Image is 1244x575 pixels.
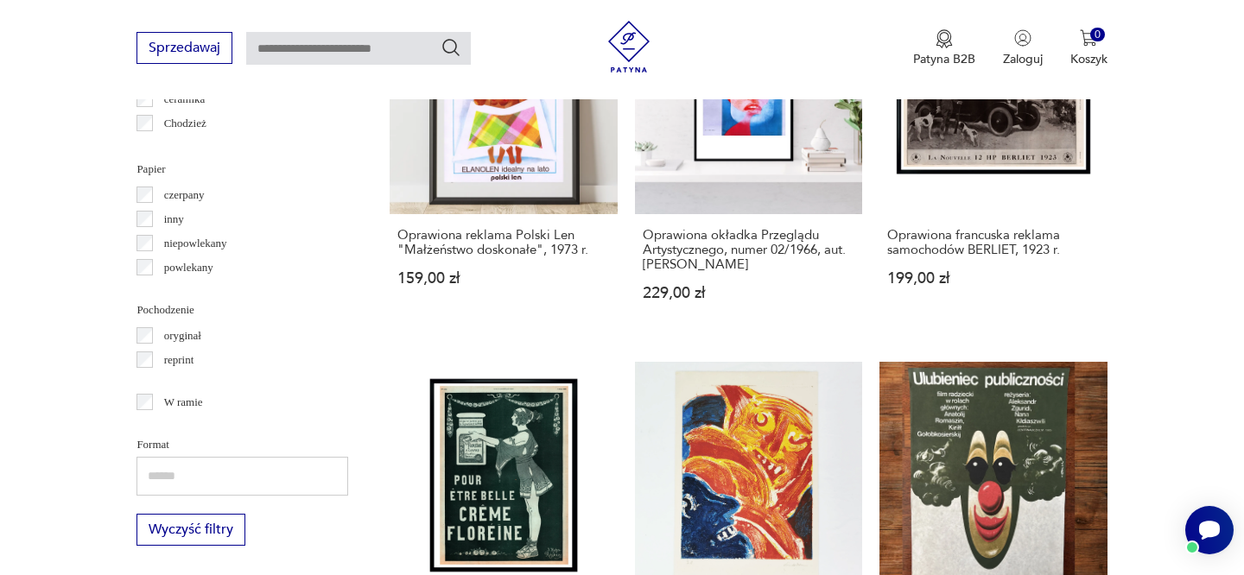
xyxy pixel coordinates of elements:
[164,138,206,157] p: Ćmielów
[913,29,975,67] button: Patyna B2B
[913,29,975,67] a: Ikona medaluPatyna B2B
[164,258,213,277] p: powlekany
[1003,29,1043,67] button: Zaloguj
[1070,29,1108,67] button: 0Koszyk
[603,21,655,73] img: Patyna - sklep z meblami i dekoracjami vintage
[136,300,348,319] p: Pochodzenie
[136,160,348,179] p: Papier
[936,29,953,48] img: Ikona medalu
[643,228,854,272] h3: Oprawiona okładka Przeglądu Artystycznego, numer 02/1966, aut. [PERSON_NAME]
[136,435,348,454] p: Format
[164,114,206,133] p: Chodzież
[164,326,201,345] p: oryginał
[1090,28,1105,42] div: 0
[887,271,1099,286] p: 199,00 zł
[1014,29,1031,47] img: Ikonka użytkownika
[643,286,854,300] p: 229,00 zł
[164,393,203,412] p: W ramie
[136,32,232,64] button: Sprzedawaj
[164,234,227,253] p: niepowlekany
[397,271,609,286] p: 159,00 zł
[1003,51,1043,67] p: Zaloguj
[136,514,245,546] button: Wyczyść filtry
[1185,506,1234,554] iframe: Smartsupp widget button
[887,228,1099,257] h3: Oprawiona francuska reklama samochodów BERLIET, 1923 r.
[441,37,461,58] button: Szukaj
[164,186,205,205] p: czerpany
[164,210,184,229] p: inny
[913,51,975,67] p: Patyna B2B
[1080,29,1097,47] img: Ikona koszyka
[136,43,232,55] a: Sprzedawaj
[397,228,609,257] h3: Oprawiona reklama Polski Len "Małżeństwo doskonałe", 1973 r.
[164,351,194,370] p: reprint
[1070,51,1108,67] p: Koszyk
